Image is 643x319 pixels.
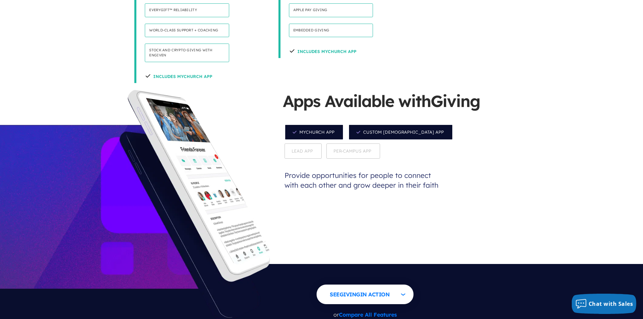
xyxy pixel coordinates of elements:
p: Provide opportunities for people to connect with each other and grow deeper in their faith [283,160,445,200]
h4: Everygift™ Reliability [145,3,229,17]
span: Giving [340,291,360,298]
span: Per-Campus App [326,143,380,159]
h4: Apple Pay Giving [289,3,373,17]
span: Custom [DEMOGRAPHIC_DATA] App [348,124,453,140]
h4: Stock and Crypto Giving with Engiven [145,44,229,62]
h4: Includes MyChurch App [145,69,212,83]
button: SeeGivingin Action [317,285,413,304]
h4: Embedded Giving [289,24,373,37]
span: MyChurch App [285,124,344,140]
button: Chat with Sales [572,294,637,314]
span: Lead App [285,143,322,159]
h4: World-class support + coaching [145,24,229,37]
span: Chat with Sales [589,300,633,308]
h5: Apps Available with [283,90,485,123]
span: Giving [431,91,480,111]
h4: Includes Mychurch App [289,44,356,58]
a: Compare All Features [339,311,397,318]
img: app_screens-church-mychurch.png [130,93,270,267]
